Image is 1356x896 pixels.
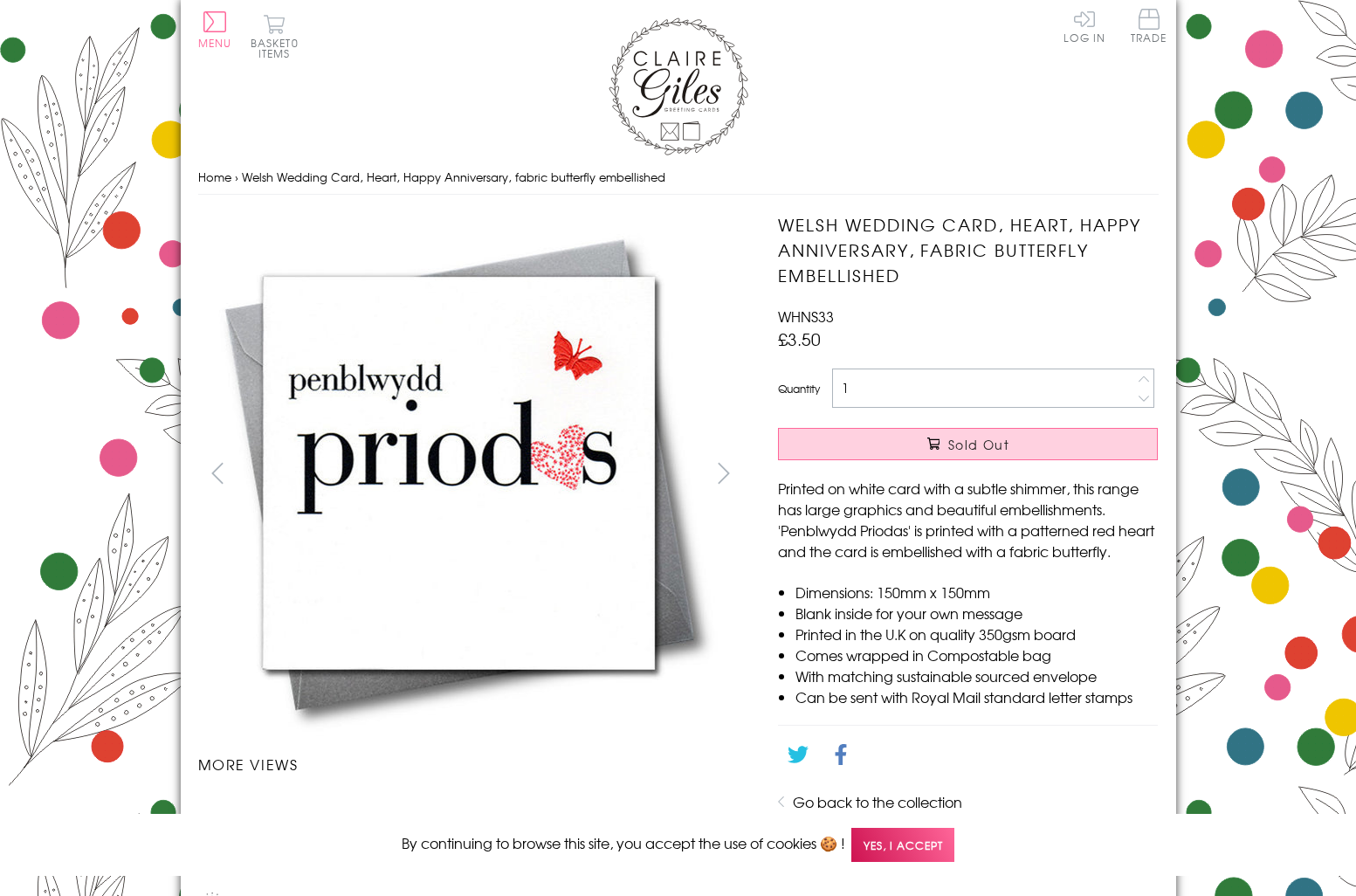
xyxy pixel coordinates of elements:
[795,686,1158,707] li: Can be sent with Royal Mail standard letter stamps
[198,160,1159,196] nav: breadcrumbs
[1063,9,1105,43] a: Log In
[198,792,744,831] ul: Carousel Pagination
[1131,9,1167,46] a: Trade
[778,327,821,351] span: £3.50
[235,169,238,185] span: ›
[198,35,232,51] span: Menu
[795,582,1158,603] li: Dimensions: 150mm x 150mm
[778,381,820,396] label: Quantity
[851,828,954,862] span: Yes, I accept
[778,478,1158,562] p: Printed on white card with a subtle shimmer, this range has large graphics and beautiful embellis...
[795,665,1158,686] li: With matching sustainable sourced envelope
[198,11,232,48] button: Menu
[795,603,1158,624] li: Blank inside for your own message
[198,754,744,775] h3: More views
[795,624,1158,644] li: Printed in the U.K on quality 350gsm board
[198,169,231,185] a: Home
[795,644,1158,665] li: Comes wrapped in Compostable bag
[1131,9,1167,43] span: Trade
[793,791,962,812] a: Go back to the collection
[242,169,665,185] span: Welsh Wedding Card, Heart, Happy Anniversary, fabric butterfly embellished
[198,212,722,736] img: Welsh Wedding Card, Heart, Happy Anniversary, fabric butterfly embellished
[258,35,299,61] span: 0 items
[251,14,299,59] button: Basket0 items
[778,428,1158,460] button: Sold Out
[778,212,1158,287] h1: Welsh Wedding Card, Heart, Happy Anniversary, fabric butterfly embellished
[948,436,1009,453] span: Sold Out
[609,17,748,155] img: Claire Giles Greetings Cards
[778,306,834,327] span: WHNS33
[198,792,334,831] li: Carousel Page 1 (Current Slide)
[198,453,237,493] button: prev
[704,453,743,493] button: next
[471,792,607,831] li: Carousel Page 3
[334,792,471,831] li: Carousel Page 2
